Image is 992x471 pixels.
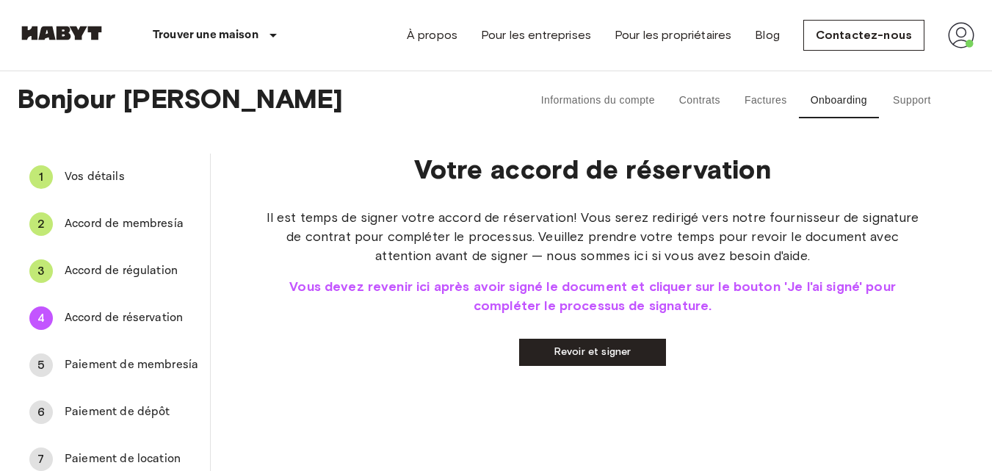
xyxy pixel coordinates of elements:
div: 6 [29,400,53,424]
p: Votre accord de réservation [258,154,927,184]
div: 2 [29,212,53,236]
a: Blog [755,26,780,44]
a: Pour les entreprises [481,26,591,44]
a: Contactez-nous [803,20,924,51]
button: Contrats [667,83,733,118]
a: Pour les propriétaires [615,26,731,44]
div: 4 [29,306,53,330]
span: Vos détails [65,168,198,186]
div: 2Accord de membresía [18,206,210,242]
a: Revoir et signer [519,339,666,366]
div: 3 [29,259,53,283]
div: 1 [29,165,53,189]
img: avatar [948,22,974,48]
div: 7 [29,447,53,471]
span: Accord de régulation [65,262,198,280]
div: 4Accord de réservation [18,301,210,336]
button: Support [879,83,945,118]
div: 5 [29,353,53,377]
div: 3Accord de régulation [18,254,210,289]
span: Accord de membresía [65,215,198,233]
div: 5Paiement de membresía [18,348,210,383]
div: 1Vos détails [18,159,210,195]
span: Paiement de membresía [65,356,198,374]
a: À propos [407,26,457,44]
img: Habyt [18,26,106,40]
div: 6Paiement de dépôt [18,395,210,430]
p: Trouver une maison [153,26,258,44]
button: Informations du compte [529,83,667,118]
span: Paiement de location [65,450,198,468]
button: Factures [733,83,799,118]
span: Vous devez revenir ici après avoir signé le document et cliquer sur le bouton 'Je l'ai signé' pou... [258,277,927,315]
span: Paiement de dépôt [65,403,198,421]
button: Onboarding [799,83,879,118]
span: Accord de réservation [65,309,198,327]
span: Bonjour [PERSON_NAME] [18,83,488,118]
span: Il est temps de signer votre accord de réservation! Vous serez redirigé vers notre fournisseur de... [258,208,927,265]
